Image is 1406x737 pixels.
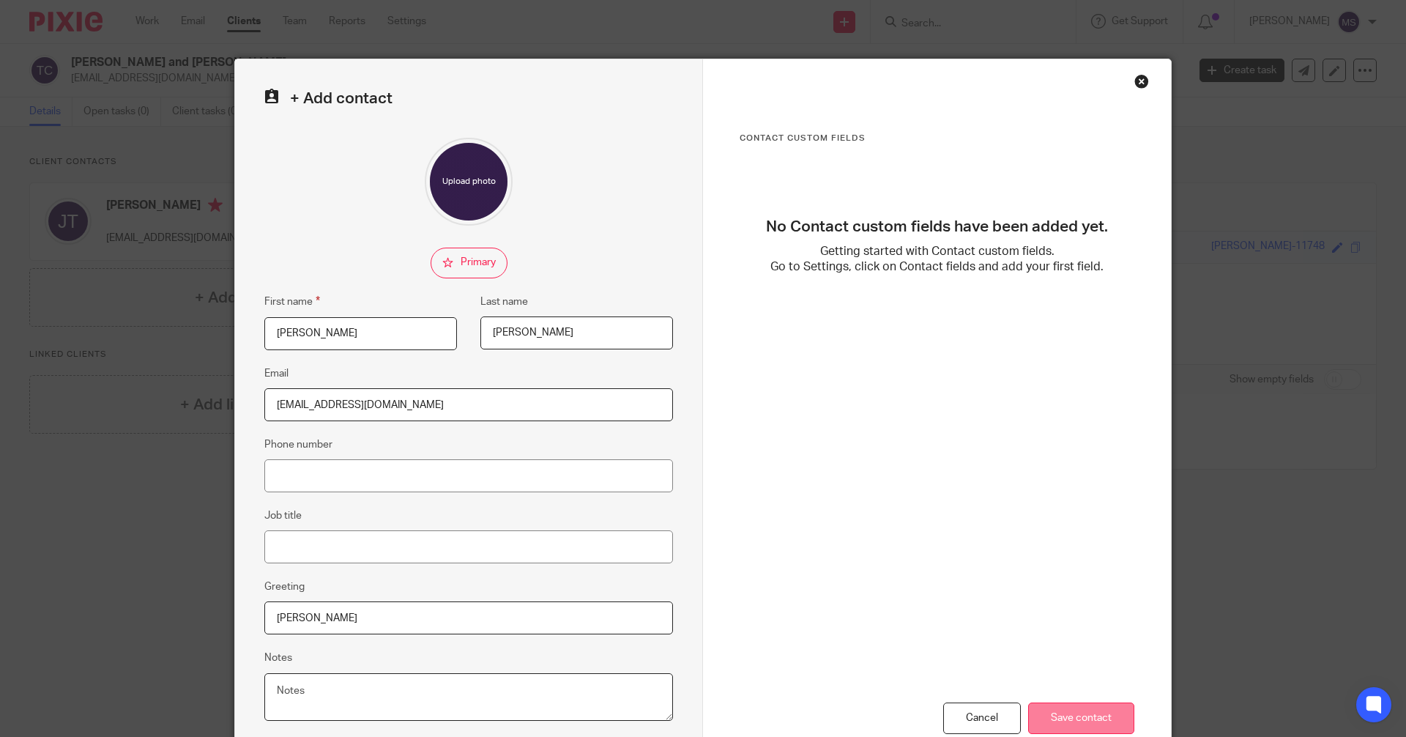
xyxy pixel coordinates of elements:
[1028,703,1134,734] input: Save contact
[740,218,1134,237] h3: No Contact custom fields have been added yet.
[264,601,673,634] input: e.g. Dear Mrs. Appleseed or Hi Sam
[264,366,289,381] label: Email
[264,89,673,108] h2: + Add contact
[264,293,320,310] label: First name
[1134,74,1149,89] div: Close this dialog window
[264,437,332,452] label: Phone number
[264,579,305,594] label: Greeting
[943,703,1021,734] div: Cancel
[740,133,1134,144] h3: Contact Custom fields
[480,295,528,309] label: Last name
[740,244,1134,275] p: Getting started with Contact custom fields. Go to Settings, click on Contact fields and add your ...
[264,508,302,523] label: Job title
[264,651,292,665] label: Notes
